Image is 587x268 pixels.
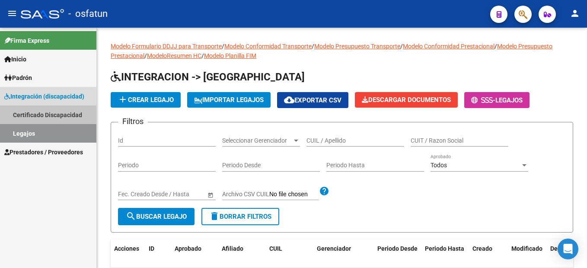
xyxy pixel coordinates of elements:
span: Prestadores / Proveedores [4,147,83,157]
span: Integración (discapacidad) [4,92,84,101]
span: - [471,96,495,104]
span: Inicio [4,54,26,64]
span: - osfatun [68,4,108,23]
datatable-header-cell: Afiliado [218,239,266,268]
span: INTEGRACION -> [GEOGRAPHIC_DATA] [111,71,305,83]
button: Borrar Filtros [201,208,279,225]
span: Descargar Documentos [362,96,451,104]
a: Modelo Formulario DDJJ para Transporte [111,43,222,50]
mat-icon: search [126,211,136,221]
button: Buscar Legajo [118,208,195,225]
span: Archivo CSV CUIL [222,191,269,198]
span: Padrón [4,73,32,83]
span: Crear Legajo [118,96,174,104]
button: -Legajos [464,92,530,108]
mat-icon: help [319,186,329,196]
span: Exportar CSV [284,96,341,104]
datatable-header-cell: Aprobado [171,239,206,268]
a: Modelo Conformidad Prestacional [403,43,494,50]
input: Fecha fin [157,191,199,198]
span: Seleccionar Gerenciador [222,137,292,144]
a: ModeloResumen HC [147,52,201,59]
span: Creado [472,245,492,252]
datatable-header-cell: Periodo Hasta [421,239,469,268]
input: Archivo CSV CUIL [269,191,319,198]
mat-icon: person [570,8,580,19]
span: Firma Express [4,36,49,45]
datatable-header-cell: Acciones [111,239,145,268]
span: Borrar Filtros [209,213,271,220]
datatable-header-cell: ID [145,239,171,268]
span: Periodo Hasta [425,245,464,252]
span: Dependencia [550,245,587,252]
a: Modelo Conformidad Transporte [224,43,312,50]
input: Fecha inicio [118,191,150,198]
span: Afiliado [222,245,243,252]
button: Open calendar [206,190,215,199]
datatable-header-cell: Periodo Desde [374,239,421,268]
datatable-header-cell: Gerenciador [313,239,374,268]
mat-icon: delete [209,211,220,221]
span: CUIL [269,245,282,252]
div: Open Intercom Messenger [558,239,578,259]
span: Acciones [114,245,139,252]
mat-icon: cloud_download [284,95,294,105]
span: Modificado [511,245,542,252]
mat-icon: add [118,94,128,105]
datatable-header-cell: Creado [469,239,508,268]
button: Descargar Documentos [355,92,458,108]
span: Buscar Legajo [126,213,187,220]
span: IMPORTAR LEGAJOS [194,96,264,104]
span: ID [149,245,154,252]
span: Todos [431,162,447,169]
mat-icon: menu [7,8,17,19]
span: Legajos [495,96,523,104]
h3: Filtros [118,115,148,128]
datatable-header-cell: Modificado [508,239,547,268]
button: IMPORTAR LEGAJOS [187,92,271,108]
span: Periodo Desde [377,245,418,252]
a: Modelo Planilla FIM [204,52,256,59]
button: Exportar CSV [277,92,348,108]
span: Gerenciador [317,245,351,252]
a: Modelo Presupuesto Transporte [314,43,400,50]
button: Crear Legajo [111,92,181,108]
span: Aprobado [175,245,201,252]
datatable-header-cell: CUIL [266,239,313,268]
